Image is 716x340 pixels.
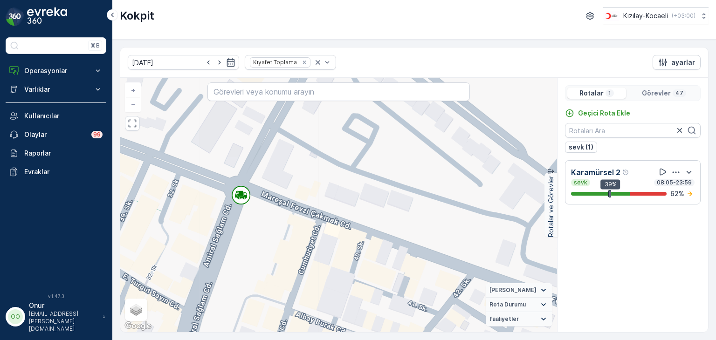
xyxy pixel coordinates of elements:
a: Yakınlaştır [126,83,140,97]
p: ⌘B [90,42,100,49]
span: v 1.47.3 [6,293,106,299]
button: OOOnur[EMAIL_ADDRESS][PERSON_NAME][DOMAIN_NAME] [6,301,106,333]
p: Varlıklar [24,85,88,94]
p: Kızılay-Kocaeli [623,11,668,20]
a: Olaylar99 [6,125,106,144]
p: 47 [675,89,684,97]
img: Google [123,320,153,332]
p: 08:05-23:59 [656,179,693,186]
img: k%C4%B1z%C4%B1lay_0jL9uU1.png [603,11,620,21]
p: ayarlar [671,58,695,67]
p: Görevler [642,88,671,98]
p: Karamürsel 2 [571,167,620,178]
div: Kıyafet Toplama [250,58,298,67]
button: sevk (1) [565,142,597,153]
p: Kullanıcılar [24,111,103,121]
p: Raporlar [24,149,103,158]
button: ayarlar [653,55,701,70]
button: Operasyonlar [6,61,106,80]
a: Bu bölgeyi Google Haritalar'da açın (yeni pencerede açılır) [123,320,153,332]
p: Geçici Rota Ekle [578,109,630,118]
div: OO [8,309,23,324]
p: sevk (1) [569,143,593,152]
p: [EMAIL_ADDRESS][PERSON_NAME][DOMAIN_NAME] [29,310,98,333]
a: Raporlar [6,144,106,163]
p: Olaylar [24,130,86,139]
button: Kızılay-Kocaeli(+03:00) [603,7,709,24]
div: 39% [601,179,620,190]
a: Geçici Rota Ekle [565,109,630,118]
p: ( +03:00 ) [672,12,695,20]
button: Varlıklar [6,80,106,99]
summary: [PERSON_NAME] [486,283,552,298]
p: 62 % [670,189,684,198]
input: dd/mm/yyyy [128,55,239,70]
input: Rotaları Ara [565,123,701,138]
p: Rotalar [579,88,604,98]
span: + [131,86,135,94]
input: Görevleri veya konumu arayın [207,82,469,101]
div: Yardım Araç İkonu [622,169,630,176]
p: Rotalar ve Görevler [546,176,556,237]
img: logo [6,7,24,26]
div: Remove Kıyafet Toplama [299,59,310,66]
p: 99 [93,131,101,138]
p: Evraklar [24,167,103,177]
a: Uzaklaştır [126,97,140,111]
a: Kullanıcılar [6,107,106,125]
a: Evraklar [6,163,106,181]
summary: faaliyetler [486,312,552,326]
span: faaliyetler [489,315,519,323]
p: sevk [573,179,588,186]
p: Kokpit [120,8,154,23]
span: Rota Durumu [489,301,526,308]
p: Operasyonlar [24,66,88,75]
span: − [131,100,136,108]
p: 1 [607,89,612,97]
a: Layers [126,299,146,320]
span: [PERSON_NAME] [489,286,537,294]
summary: Rota Durumu [486,298,552,312]
p: Onur [29,301,98,310]
img: logo_dark-DEwI_e13.png [27,7,67,26]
